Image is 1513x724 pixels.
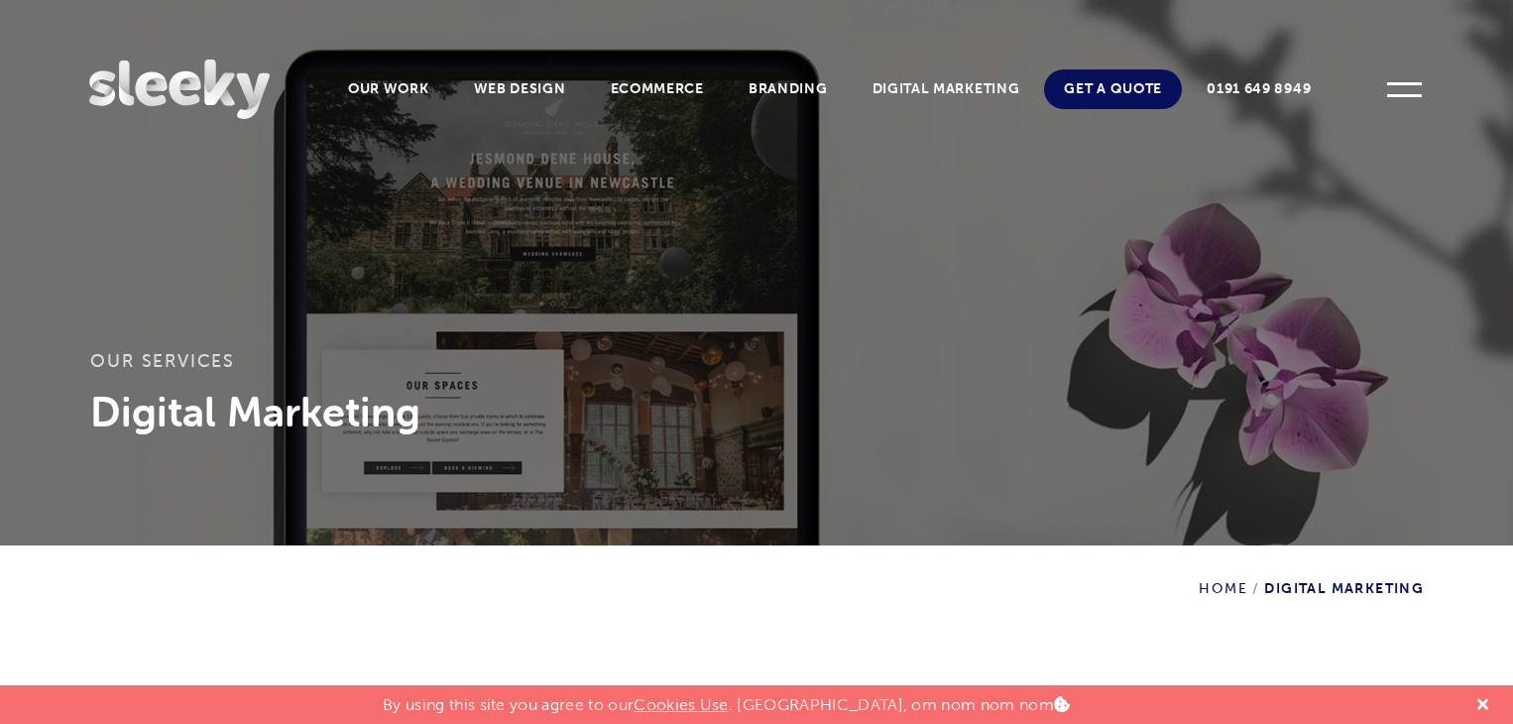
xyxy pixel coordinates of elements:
[729,69,848,109] a: Branding
[383,685,1070,714] p: By using this site you agree to our . [GEOGRAPHIC_DATA], om nom nom nom
[1187,69,1331,109] a: 0191 649 8949
[454,69,586,109] a: Web Design
[90,349,1423,387] h3: Our services
[591,69,724,109] a: Ecommerce
[1199,580,1247,597] a: Home
[1199,545,1424,597] div: Digital Marketing
[634,695,729,714] a: Cookies Use
[89,60,270,119] img: Sleeky Web Design Newcastle
[90,387,1423,436] h3: Digital Marketing
[1044,69,1182,109] a: Get A Quote
[1247,580,1264,597] span: /
[853,69,1040,109] a: Digital Marketing
[328,69,449,109] a: Our Work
